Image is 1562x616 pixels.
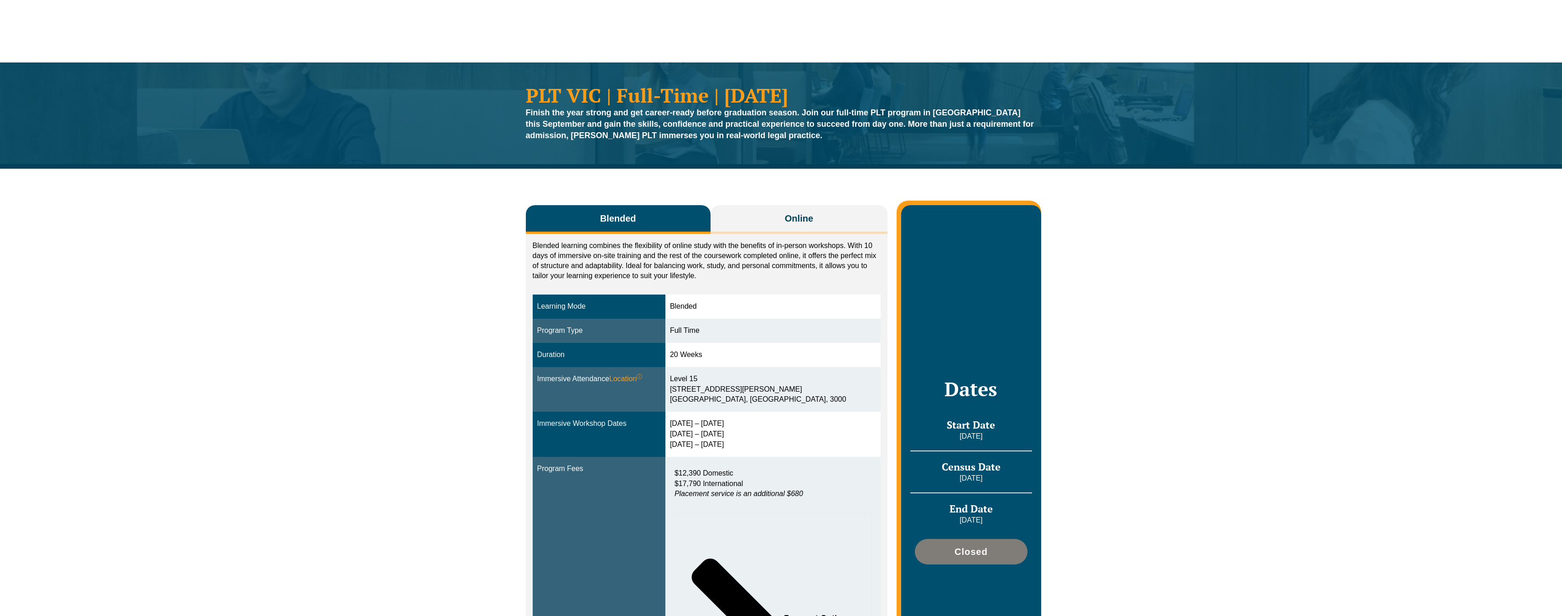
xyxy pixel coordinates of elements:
span: Online [785,212,813,225]
sup: ⓘ [637,373,642,380]
div: Immersive Workshop Dates [537,419,661,429]
p: Blended learning combines the flexibility of online study with the benefits of in-person workshop... [533,241,881,281]
span: $17,790 International [675,480,743,487]
p: [DATE] [910,431,1032,441]
div: Level 15 [STREET_ADDRESS][PERSON_NAME] [GEOGRAPHIC_DATA], [GEOGRAPHIC_DATA], 3000 [670,374,876,405]
div: Duration [537,350,661,360]
p: [DATE] [910,473,1032,483]
span: End Date [950,502,993,515]
a: Closed [915,539,1027,564]
span: $12,390 Domestic [675,469,733,477]
span: Location [609,374,643,384]
em: Placement service is an additional $680 [675,490,803,497]
div: Learning Mode [537,301,661,312]
p: [DATE] [910,515,1032,525]
strong: Finish the year strong and get career-ready before graduation season. Join our full-time PLT prog... [526,108,1034,140]
h1: PLT VIC | Full-Time | [DATE] [526,85,1037,105]
h2: Dates [910,378,1032,400]
div: Immersive Attendance [537,374,661,384]
div: 20 Weeks [670,350,876,360]
span: Closed [955,547,988,556]
span: Blended [600,212,636,225]
span: Census Date [942,460,1001,473]
div: Program Fees [537,464,661,474]
div: Program Type [537,326,661,336]
span: Start Date [947,418,995,431]
div: Blended [670,301,876,312]
div: [DATE] – [DATE] [DATE] – [DATE] [DATE] – [DATE] [670,419,876,450]
div: Full Time [670,326,876,336]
